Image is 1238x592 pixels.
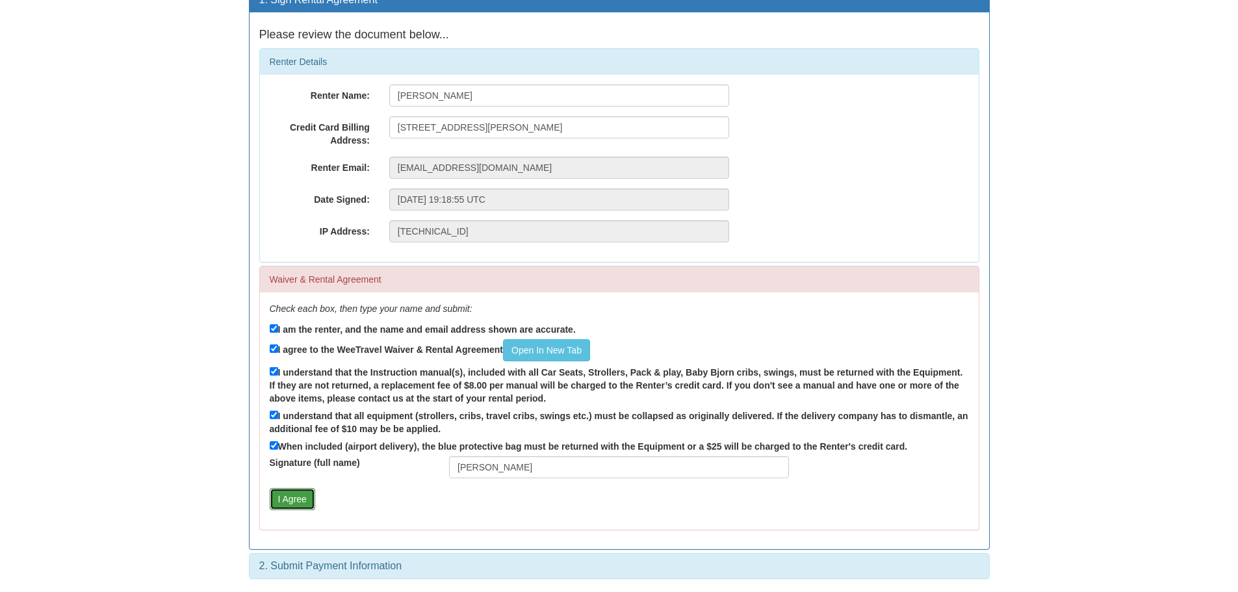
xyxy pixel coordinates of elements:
[270,439,908,453] label: When included (airport delivery), the blue protective bag must be returned with the Equipment or ...
[260,266,979,292] div: Waiver & Rental Agreement
[270,322,576,336] label: I am the renter, and the name and email address shown are accurate.
[260,456,440,469] label: Signature (full name)
[259,560,979,572] h3: 2. Submit Payment Information
[259,29,979,42] h4: Please review the document below...
[270,411,278,419] input: I understand that all equipment (strollers, cribs, travel cribs, swings etc.) must be collapsed a...
[270,344,278,353] input: I agree to the WeeTravel Waiver & Rental AgreementOpen In New Tab
[270,365,969,405] label: I understand that the Instruction manual(s), included with all Car Seats, Strollers, Pack & play,...
[260,220,380,238] label: IP Address:
[270,303,472,314] em: Check each box, then type your name and submit:
[260,188,380,206] label: Date Signed:
[270,339,590,361] label: I agree to the WeeTravel Waiver & Rental Agreement
[503,339,590,361] a: Open In New Tab
[270,367,278,376] input: I understand that the Instruction manual(s), included with all Car Seats, Strollers, Pack & play,...
[270,324,278,333] input: I am the renter, and the name and email address shown are accurate.
[260,116,380,147] label: Credit Card Billing Address:
[260,84,380,102] label: Renter Name:
[270,441,278,450] input: When included (airport delivery), the blue protective bag must be returned with the Equipment or ...
[260,49,979,75] div: Renter Details
[270,488,315,510] button: I Agree
[260,157,380,174] label: Renter Email:
[270,408,969,435] label: I understand that all equipment (strollers, cribs, travel cribs, swings etc.) must be collapsed a...
[449,456,789,478] input: Full Name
